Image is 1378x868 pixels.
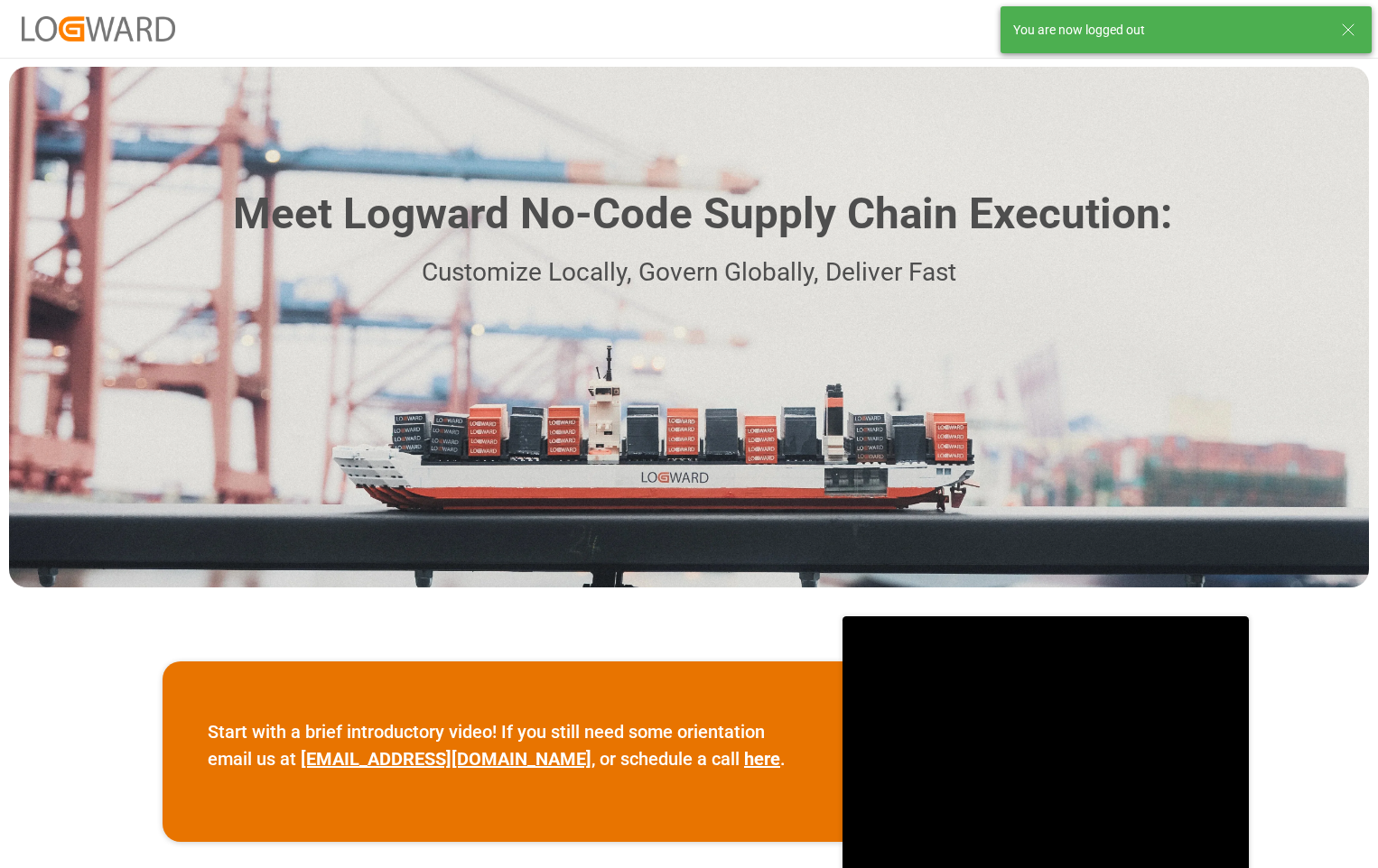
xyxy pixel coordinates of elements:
img: Logward_new_orange.png [22,16,175,41]
a: [EMAIL_ADDRESS][DOMAIN_NAME] [301,748,591,770]
p: Start with a brief introductory video! If you still need some orientation email us at , or schedu... [208,718,797,772]
h1: Meet Logward No-Code Supply Chain Execution: [233,182,1172,246]
p: Customize Locally, Govern Globally, Deliver Fast [206,253,1172,293]
div: You are now logged out [1013,21,1324,40]
a: here [744,748,780,770]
